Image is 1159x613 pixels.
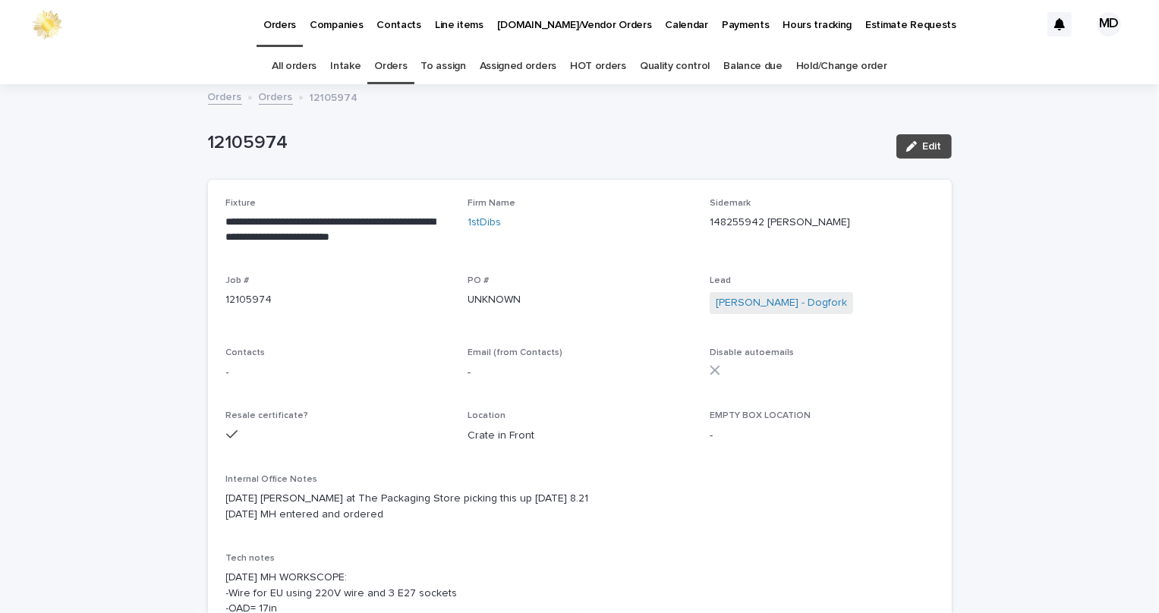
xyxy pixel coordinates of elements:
[468,428,691,444] p: Crate in Front
[923,141,942,152] span: Edit
[723,49,783,84] a: Balance due
[468,199,515,208] span: Firm Name
[640,49,710,84] a: Quality control
[330,49,361,84] a: Intake
[226,276,250,285] span: Job #
[208,132,884,154] p: 12105974
[208,87,242,105] a: Orders
[310,88,358,105] p: 12105974
[374,49,407,84] a: Orders
[570,49,626,84] a: HOT orders
[226,365,450,381] p: -
[30,9,64,39] img: 0ffKfDbyRa2Iv8hnaAqg
[710,276,731,285] span: Lead
[226,475,318,484] span: Internal Office Notes
[710,215,934,231] p: 148255942 [PERSON_NAME]
[1097,12,1121,36] div: MD
[468,215,501,231] a: 1stDibs
[710,348,794,357] span: Disable autoemails
[421,49,466,84] a: To assign
[226,292,450,308] p: 12105974
[468,276,489,285] span: PO #
[710,199,751,208] span: Sidemark
[226,491,934,523] p: [DATE] [PERSON_NAME] at The Packaging Store picking this up [DATE] 8.21 [DATE] MH entered and ord...
[468,348,562,357] span: Email (from Contacts)
[468,411,505,420] span: Location
[226,199,257,208] span: Fixture
[226,554,276,563] span: Tech notes
[272,49,317,84] a: All orders
[468,292,691,308] p: UNKNOWN
[710,428,934,444] p: -
[226,411,309,420] span: Resale certificate?
[259,87,293,105] a: Orders
[480,49,556,84] a: Assigned orders
[896,134,952,159] button: Edit
[796,49,887,84] a: Hold/Change order
[716,295,847,311] a: [PERSON_NAME] - Dogfork
[226,348,266,357] span: Contacts
[468,365,691,381] p: -
[710,411,811,420] span: EMPTY BOX LOCATION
